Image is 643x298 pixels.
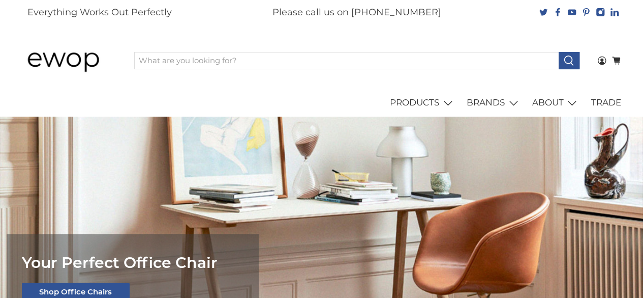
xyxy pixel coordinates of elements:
[134,52,559,69] input: What are you looking for?
[27,6,172,19] p: Everything Works Out Perfectly
[585,89,627,117] a: TRADE
[272,6,441,19] p: Please call us on [PHONE_NUMBER]
[461,89,527,117] a: BRANDS
[22,254,218,273] span: Your Perfect Office Chair
[526,89,585,117] a: ABOUT
[17,89,627,117] nav: main navigation
[384,89,461,117] a: PRODUCTS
